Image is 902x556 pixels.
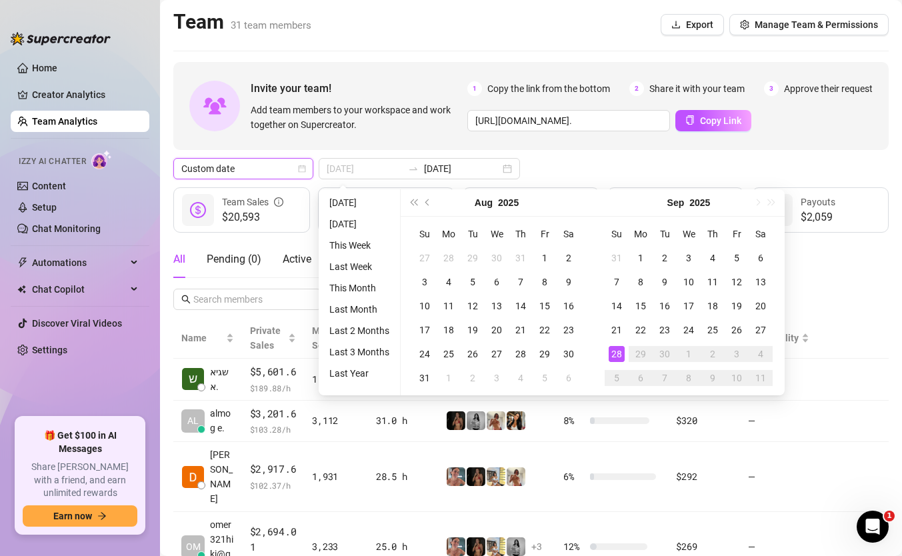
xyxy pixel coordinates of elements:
td: 2025-07-28 [437,246,461,270]
div: 20 [489,322,505,338]
td: 2025-09-27 [749,318,773,342]
span: dollar-circle [190,202,206,218]
td: 2025-10-10 [725,366,749,390]
td: 2025-09-02 [653,246,677,270]
span: search [181,295,191,304]
div: 9 [561,274,577,290]
th: Name [173,318,242,359]
span: 1 [467,81,482,96]
input: End date [424,161,500,176]
div: 28 [609,346,625,362]
img: Dana Roz [182,466,204,488]
div: 1 [441,370,457,386]
div: 22 [633,322,649,338]
button: Copy Link [675,110,751,131]
td: 2025-08-10 [413,294,437,318]
td: 2025-08-28 [509,342,533,366]
th: We [485,222,509,246]
div: 28 [513,346,529,362]
div: 29 [537,346,553,362]
div: 11 [441,298,457,314]
a: Home [32,63,57,73]
div: 29 [633,346,649,362]
td: 2025-08-26 [461,342,485,366]
span: question-circle [579,187,588,217]
div: 3 [417,274,433,290]
div: 5 [729,250,745,266]
span: Copy the link from the bottom [487,81,610,96]
span: $3,201.6 [250,406,297,422]
div: 11 [753,370,769,386]
td: 2025-09-01 [437,366,461,390]
div: 30 [657,346,673,362]
img: A [467,411,485,430]
td: 2025-08-13 [485,294,509,318]
div: 11 [705,274,721,290]
th: Mo [629,222,653,246]
td: 2025-09-11 [701,270,725,294]
td: 2025-08-03 [413,270,437,294]
td: 2025-09-05 [725,246,749,270]
span: $ 103.28 /h [250,423,297,436]
td: 2025-08-15 [533,294,557,318]
div: 28 [441,250,457,266]
img: D [467,467,485,486]
div: 23 [657,322,673,338]
div: 27 [489,346,505,362]
td: 2025-08-30 [557,342,581,366]
div: 25 [441,346,457,362]
span: 31 team members [231,19,311,31]
td: 2025-09-29 [629,342,653,366]
span: setting [740,20,749,29]
div: 15 [537,298,553,314]
span: שגיא א. [210,365,234,394]
div: $320 [676,413,731,428]
td: 2025-08-24 [413,342,437,366]
td: 2025-09-15 [629,294,653,318]
div: 4 [513,370,529,386]
div: 2 [561,250,577,266]
span: Private Sales [250,325,281,351]
div: 7 [513,274,529,290]
div: 3 [681,250,697,266]
img: Chat Copilot [17,285,26,294]
div: 21 [513,322,529,338]
div: Team Sales [222,195,283,209]
div: 31.0 h [376,413,430,428]
td: 2025-08-25 [437,342,461,366]
td: 2025-09-21 [605,318,629,342]
div: 17 [681,298,697,314]
td: 2025-08-12 [461,294,485,318]
div: 21 [609,322,625,338]
span: $ 189.88 /h [250,381,297,395]
div: All [173,251,185,267]
span: Payouts [801,197,835,207]
span: Messages Sent [312,325,355,351]
span: Izzy AI Chatter [19,155,86,168]
div: 23 [561,322,577,338]
li: Last Week [324,259,395,275]
td: 2025-08-31 [605,246,629,270]
span: calendar [298,165,306,173]
span: Share [PERSON_NAME] with a friend, and earn unlimited rewards [23,461,137,500]
div: 22 [537,322,553,338]
img: Green [507,467,525,486]
td: 2025-08-31 [413,366,437,390]
div: 10 [729,370,745,386]
li: Last Year [324,365,395,381]
div: 3 [729,346,745,362]
td: 2025-08-14 [509,294,533,318]
input: Search members [193,292,303,307]
td: 2025-09-09 [653,270,677,294]
li: Last 3 Months [324,344,395,360]
td: 2025-07-31 [509,246,533,270]
div: 6 [753,250,769,266]
div: 14 [513,298,529,314]
th: Th [509,222,533,246]
input: Start date [327,161,403,176]
td: 2025-09-02 [461,366,485,390]
td: 2025-09-03 [677,246,701,270]
div: 16 [657,298,673,314]
div: 8 [681,370,697,386]
span: Add team members to your workspace and work together on Supercreator. [251,103,462,132]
